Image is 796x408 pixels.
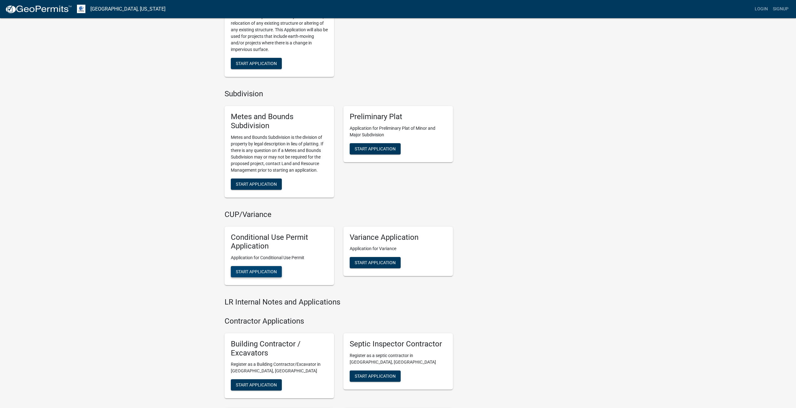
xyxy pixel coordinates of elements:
p: Application for Variance [350,245,447,252]
a: Signup [770,3,791,15]
p: Metes and Bounds Subdivision is the division of property by legal description in lieu of platting... [231,134,328,174]
span: Start Application [355,260,396,265]
span: Start Application [355,373,396,378]
h4: LR Internal Notes and Applications [225,298,453,307]
a: Login [752,3,770,15]
button: Start Application [231,179,282,190]
p: Application for Conditional Use Permit [231,254,328,261]
button: Start Application [350,370,401,382]
h4: CUP/Variance [225,210,453,219]
h5: Variance Application [350,233,447,242]
button: Start Application [231,58,282,69]
button: Start Application [231,266,282,277]
h5: Building Contractor / Excavators [231,340,328,358]
img: Otter Tail County, Minnesota [77,5,85,13]
h5: Preliminary Plat [350,112,447,121]
p: Register as a septic contractor in [GEOGRAPHIC_DATA], [GEOGRAPHIC_DATA] [350,352,447,365]
h4: Subdivision [225,89,453,98]
h5: Septic Inspector Contractor [350,340,447,349]
button: Start Application [350,143,401,154]
span: Start Application [236,181,277,186]
span: Start Application [236,382,277,387]
button: Start Application [350,257,401,268]
span: Start Application [236,61,277,66]
p: Register as a Building Contractor/Excavator in [GEOGRAPHIC_DATA], [GEOGRAPHIC_DATA] [231,361,328,374]
p: Application for Preliminary Plat of Minor and Major Subdivision [350,125,447,138]
a: [GEOGRAPHIC_DATA], [US_STATE] [90,4,165,14]
h4: Contractor Applications [225,317,453,326]
span: Start Application [236,269,277,274]
h5: Conditional Use Permit Application [231,233,328,251]
button: Start Application [231,379,282,390]
h5: Metes and Bounds Subdivision [231,112,328,130]
span: Start Application [355,146,396,151]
